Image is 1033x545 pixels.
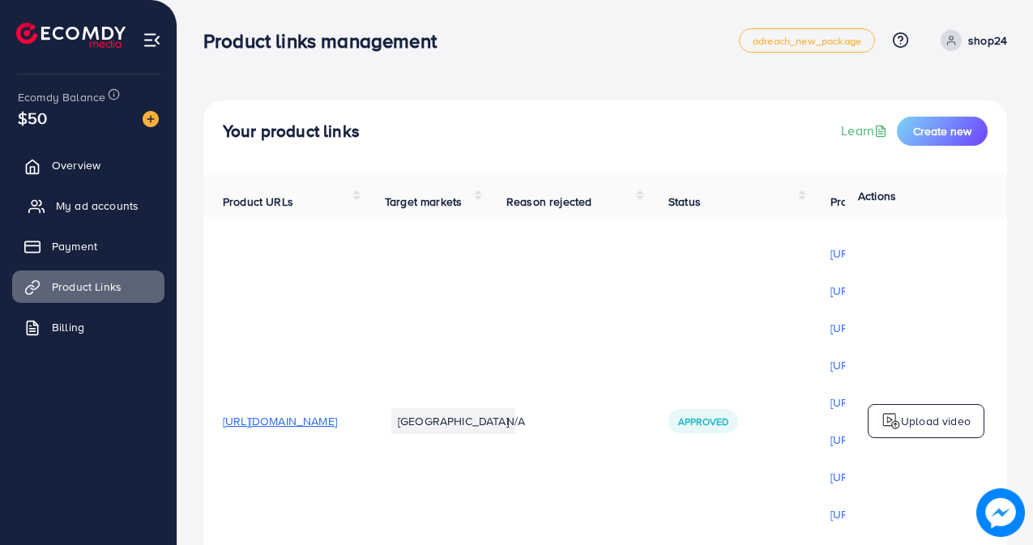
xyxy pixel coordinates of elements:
[858,188,896,204] span: Actions
[12,189,164,222] a: My ad accounts
[830,505,945,524] p: [URL][DOMAIN_NAME]
[16,23,126,48] img: logo
[830,467,945,487] p: [URL][DOMAIN_NAME]
[12,311,164,343] a: Billing
[391,408,515,434] li: [GEOGRAPHIC_DATA]
[52,238,97,254] span: Payment
[678,415,728,428] span: Approved
[830,430,945,449] p: [URL][DOMAIN_NAME]
[143,31,161,49] img: menu
[830,356,945,375] p: [URL][DOMAIN_NAME]
[18,89,105,105] span: Ecomdy Balance
[739,28,875,53] a: adreach_new_package
[223,194,293,210] span: Product URLs
[897,117,988,146] button: Create new
[203,29,450,53] h3: Product links management
[385,194,462,210] span: Target markets
[12,270,164,303] a: Product Links
[753,36,861,46] span: adreach_new_package
[52,319,84,335] span: Billing
[18,106,47,130] span: $50
[52,279,122,295] span: Product Links
[12,230,164,262] a: Payment
[12,149,164,181] a: Overview
[934,30,1007,51] a: shop24
[901,411,971,431] p: Upload video
[830,194,902,210] span: Product video
[56,198,139,214] span: My ad accounts
[968,31,1007,50] p: shop24
[52,157,100,173] span: Overview
[143,111,159,127] img: image
[841,121,890,140] a: Learn
[830,393,945,412] p: [URL][DOMAIN_NAME]
[913,123,971,139] span: Create new
[830,318,945,338] p: [URL][DOMAIN_NAME]
[830,244,945,263] p: [URL][DOMAIN_NAME]
[506,413,525,429] span: N/A
[830,281,945,300] p: [URL][DOMAIN_NAME]
[506,194,591,210] span: Reason rejected
[223,413,337,429] span: [URL][DOMAIN_NAME]
[976,488,1025,537] img: image
[223,121,360,142] h4: Your product links
[668,194,701,210] span: Status
[881,411,901,431] img: logo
